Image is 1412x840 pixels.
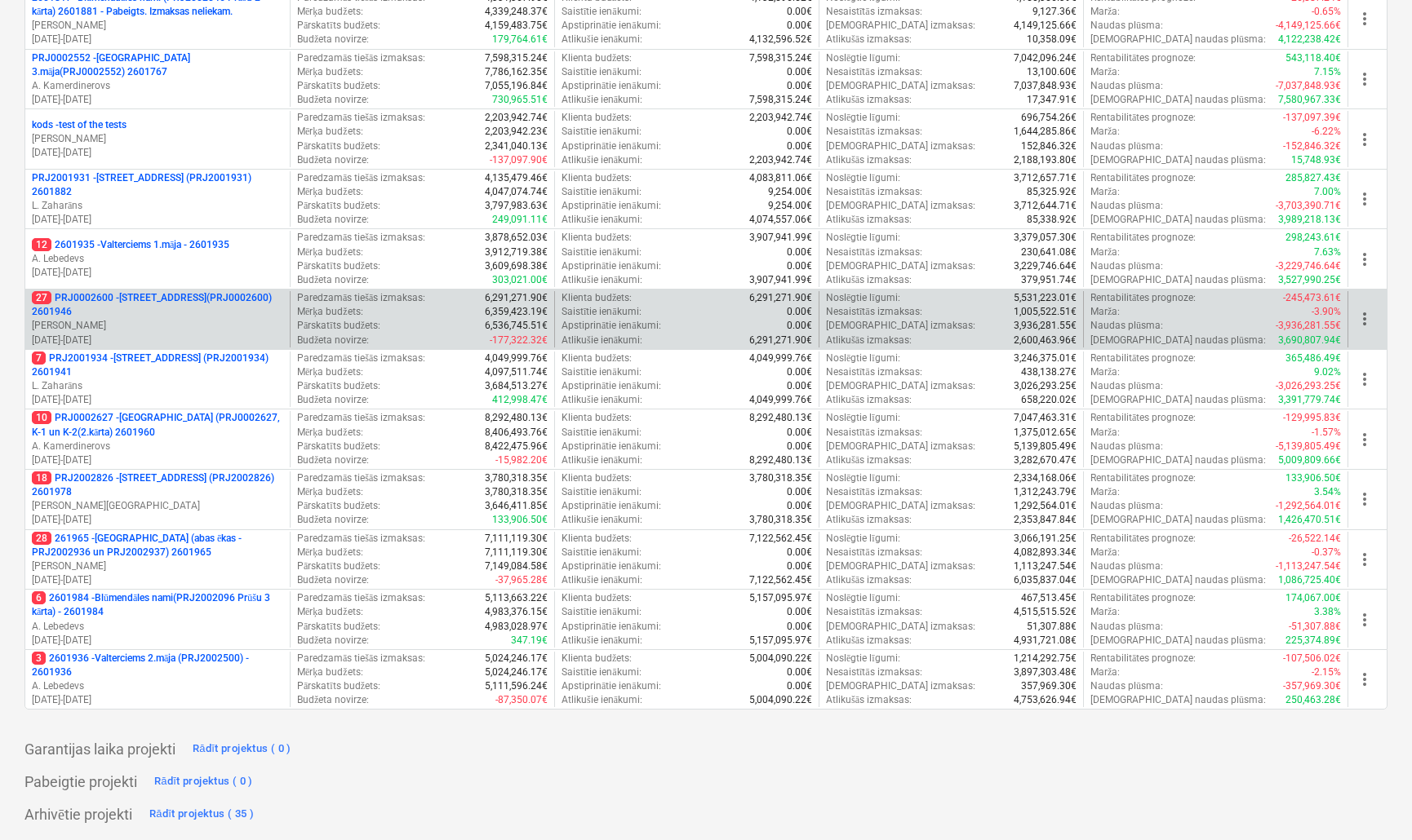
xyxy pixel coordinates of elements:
[1014,79,1077,93] p: 7,037,848.93€
[826,305,922,319] p: Nesaistītās izmaksas :
[32,411,283,439] p: PRJ0002627 - [GEOGRAPHIC_DATA] (PRJ0002627, K-1 un K-2(2.kārta) 2601960
[562,111,632,125] p: Klienta budžets :
[32,51,283,108] div: PRJ0002552 -[GEOGRAPHIC_DATA] 3.māja(PRJ0002552) 2601767A. Kamerdinerovs[DATE]-[DATE]
[1090,305,1120,319] p: Marža :
[297,19,380,33] p: Pārskatīts budžets :
[826,319,975,333] p: [DEMOGRAPHIC_DATA] izmaksas :
[485,125,548,139] p: 2,203,942.23€
[149,805,254,824] div: Rādīt projektus ( 35 )
[1314,65,1341,79] p: 7.15%
[297,334,369,347] p: Budžeta novirze :
[562,273,642,287] p: Atlikušie ienākumi :
[562,5,642,19] p: Saistītie ienākumi :
[297,65,363,79] p: Mērķa budžets :
[562,334,642,347] p: Atlikušie ienākumi :
[32,291,283,347] div: 27PRJ0002600 -[STREET_ADDRESS](PRJ0002600) 2601946[PERSON_NAME][DATE]-[DATE]
[1278,273,1341,287] p: 3,527,990.25€
[826,393,912,407] p: Atlikušās izmaksas :
[1276,19,1341,33] p: -4,149,125.66€
[562,139,661,153] p: Apstiprinātie ienākumi :
[1355,369,1374,389] span: more_vert
[1021,393,1077,407] p: 658,220.02€
[32,620,283,634] p: A. Lebedevs
[1285,231,1341,245] p: 298,243.61€
[1355,130,1374,149] span: more_vert
[485,245,548,259] p: 3,912,719.38€
[826,273,912,287] p: Atlikušās izmaksas :
[32,199,283,213] p: L. Zaharāns
[32,238,51,251] span: 12
[1276,79,1341,93] p: -7,037,848.93€
[826,185,922,199] p: Nesaistītās izmaksas :
[562,93,642,107] p: Atlikušie ienākumi :
[297,245,363,259] p: Mērķa budžets :
[562,199,661,213] p: Apstiprinātie ienākumi :
[1285,351,1341,365] p: 365,486.49€
[297,231,425,245] p: Paredzamās tiešās izmaksas :
[562,79,661,93] p: Apstiprinātie ienākumi :
[826,351,900,365] p: Noslēgtie līgumi :
[32,238,229,252] p: 2601935 - Valterciems 1.māja - 2601935
[562,231,632,245] p: Klienta budžets :
[826,111,900,125] p: Noslēgtie līgumi :
[1355,670,1374,689] span: more_vert
[562,245,642,259] p: Saistītie ienākumi :
[562,411,632,425] p: Klienta budžets :
[193,740,291,758] div: Rādīt projektus ( 0 )
[826,139,975,153] p: [DEMOGRAPHIC_DATA] izmaksas :
[485,185,548,199] p: 4,047,074.74€
[150,768,257,794] button: Rādīt projektus ( 0 )
[145,801,258,827] button: Rādīt projektus ( 35 )
[1014,199,1077,213] p: 3,712,644.71€
[1090,199,1163,213] p: Naudas plūsma :
[1090,393,1266,407] p: [DEMOGRAPHIC_DATA] naudas plūsma :
[562,153,642,167] p: Atlikušie ienākumi :
[485,139,548,153] p: 2,341,040.13€
[826,33,912,46] p: Atlikušās izmaksas :
[32,532,283,588] div: 28261965 -[GEOGRAPHIC_DATA] (abas ēkas - PRJ2002936 un PRJ2002937) 2601965[PERSON_NAME][DATE]-[DATE]
[1014,334,1077,347] p: 2,600,463.96€
[787,319,812,333] p: 0.00€
[1021,139,1077,153] p: 152,846.32€
[1014,411,1077,425] p: 7,047,463.31€
[826,125,922,139] p: Nesaistītās izmaksas :
[492,93,548,107] p: 730,965.51€
[1014,351,1077,365] p: 3,246,375.01€
[485,365,548,379] p: 4,097,511.74€
[485,111,548,125] p: 2,203,942.74€
[32,319,283,333] p: [PERSON_NAME]
[297,111,425,125] p: Paredzamās tiešās izmaksas :
[749,411,812,425] p: 8,292,480.13€
[787,19,812,33] p: 0.00€
[1330,762,1412,840] iframe: Chat Widget
[562,379,661,393] p: Apstiprinātie ienākumi :
[297,351,425,365] p: Paredzamās tiešās izmaksas :
[297,213,369,227] p: Budžeta novirze :
[1312,125,1341,139] p: -6.22%
[1090,351,1196,365] p: Rentabilitātes prognoze :
[485,19,548,33] p: 4,159,483.75€
[826,245,922,259] p: Nesaistītās izmaksas :
[32,19,283,33] p: [PERSON_NAME]
[1027,185,1077,199] p: 85,325.92€
[1014,125,1077,139] p: 1,644,285.86€
[297,273,369,287] p: Budžeta novirze :
[297,199,380,213] p: Pārskatīts budžets :
[1027,93,1077,107] p: 17,347.91€
[297,125,363,139] p: Mērķa budžets :
[1014,231,1077,245] p: 3,379,057.30€
[826,199,975,213] p: [DEMOGRAPHIC_DATA] izmaksas :
[297,379,380,393] p: Pārskatīts budžets :
[826,291,900,305] p: Noslēgtie līgumi :
[826,93,912,107] p: Atlikušās izmaksas :
[787,379,812,393] p: 0.00€
[1314,365,1341,379] p: 9.02%
[32,171,283,228] div: PRJ2001931 -[STREET_ADDRESS] (PRJ2001931) 2601882L. Zaharāns[DATE]-[DATE]
[826,19,975,33] p: [DEMOGRAPHIC_DATA] izmaksas :
[32,379,283,393] p: L. Zaharāns
[485,65,548,79] p: 7,786,162.35€
[1090,111,1196,125] p: Rentabilitātes prognoze :
[1014,319,1077,333] p: 3,936,281.55€
[1314,185,1341,199] p: 7.00%
[1090,259,1163,273] p: Naudas plūsma :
